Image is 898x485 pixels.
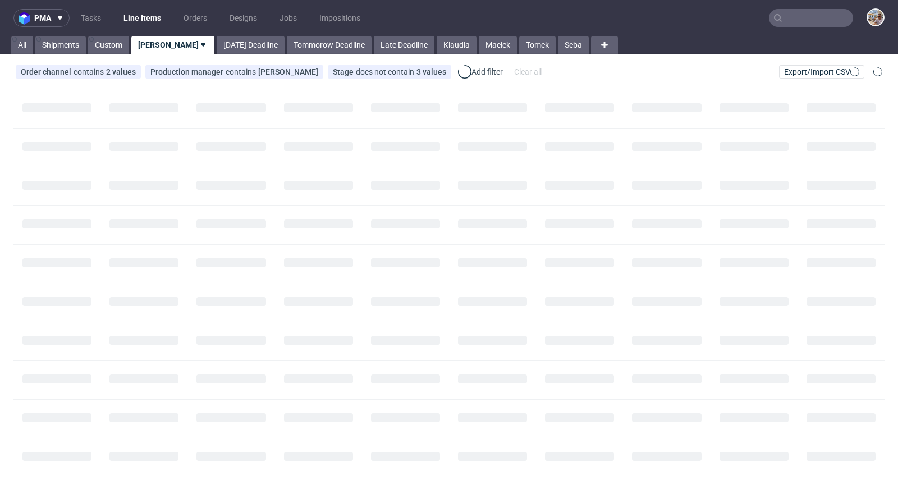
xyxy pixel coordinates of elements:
[558,36,589,54] a: Seba
[13,9,70,27] button: pma
[333,67,356,76] span: Stage
[35,36,86,54] a: Shipments
[131,36,214,54] a: [PERSON_NAME]
[356,67,416,76] span: does not contain
[150,67,226,76] span: Production manager
[223,9,264,27] a: Designs
[868,10,883,25] img: Michał Palasek
[479,36,517,54] a: Maciek
[437,36,477,54] a: Klaudia
[74,67,106,76] span: contains
[74,9,108,27] a: Tasks
[11,36,33,54] a: All
[106,67,136,76] div: 2 values
[273,9,304,27] a: Jobs
[456,63,505,81] div: Add filter
[779,65,864,79] button: Export/Import CSV
[88,36,129,54] a: Custom
[21,67,74,76] span: Order channel
[784,67,859,76] span: Export/Import CSV
[287,36,372,54] a: Tommorow Deadline
[258,67,318,76] div: [PERSON_NAME]
[19,12,34,25] img: logo
[512,64,544,80] div: Clear all
[313,9,367,27] a: Impositions
[217,36,285,54] a: [DATE] Deadline
[226,67,258,76] span: contains
[34,14,51,22] span: pma
[374,36,434,54] a: Late Deadline
[117,9,168,27] a: Line Items
[416,67,446,76] div: 3 values
[177,9,214,27] a: Orders
[519,36,556,54] a: Tomek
